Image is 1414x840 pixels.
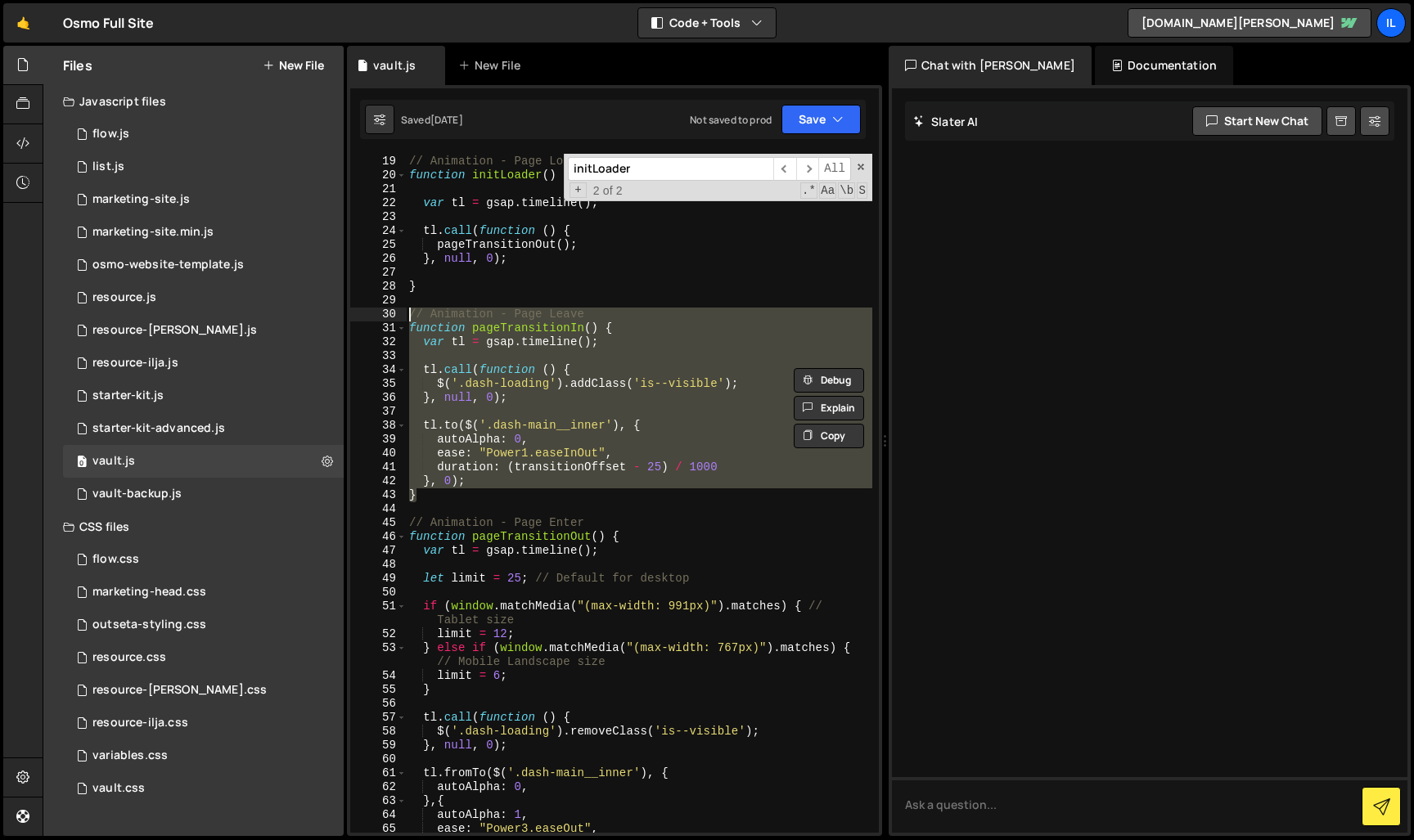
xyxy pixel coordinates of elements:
div: 46 [350,530,407,544]
div: 55 [350,683,407,697]
div: 22 [350,196,407,210]
div: flow.css [92,552,139,567]
div: vault.js [92,454,135,469]
div: 26 [350,252,407,266]
span: ​ [773,157,796,181]
div: 25 [350,238,407,252]
div: 61 [350,766,407,780]
div: resource-[PERSON_NAME].css [92,683,267,698]
span: Alt-Enter [818,157,851,181]
div: 35 [350,377,407,391]
div: 10598/27705.js [63,281,344,314]
div: 52 [350,627,407,641]
div: 60 [350,752,407,766]
div: 10598/27702.css [63,674,344,707]
div: vault.css [92,781,145,796]
a: 🤙 [3,3,43,43]
div: 51 [350,600,407,627]
div: 57 [350,711,407,725]
div: 29 [350,294,407,308]
div: 10598/27499.css [63,609,344,641]
div: flow.js [92,127,129,141]
h2: Slater AI [913,114,979,129]
div: starter-kit.js [92,389,164,403]
div: 50 [350,586,407,600]
span: ​ [796,157,819,181]
div: 41 [350,460,407,474]
div: 48 [350,558,407,572]
div: Not saved to prod [690,113,772,127]
div: marketing-head.css [92,585,206,600]
div: resource-ilja.css [92,716,188,730]
input: Search for [568,157,773,181]
div: 21 [350,182,407,196]
span: Whole Word Search [838,182,855,199]
div: marketing-site.min.js [92,225,214,240]
div: 27 [350,266,407,280]
div: 10598/27701.js [63,314,344,347]
div: 31 [350,321,407,335]
h2: Files [63,56,92,74]
span: RegExp Search [800,182,817,199]
span: Toggle Replace mode [570,182,587,198]
div: resource-[PERSON_NAME].js [92,323,257,338]
div: 10598/24130.js [63,445,344,478]
div: 10598/27344.js [63,118,344,150]
div: 24 [350,224,407,238]
div: 53 [350,641,407,669]
div: vault.js [373,57,416,74]
div: 28 [350,280,407,294]
div: 40 [350,447,407,460]
div: 49 [350,572,407,586]
button: Start new chat [1192,106,1322,136]
div: 19 [350,155,407,168]
a: Il [1376,8,1406,38]
div: osmo-website-template.js [92,258,244,272]
div: 10598/29018.js [63,249,344,281]
div: 10598/27703.css [63,707,344,739]
span: 0 [77,456,87,469]
div: 65 [350,822,407,836]
span: CaseSensitive Search [819,182,836,199]
div: 56 [350,697,407,711]
button: Save [781,105,861,134]
div: 10598/26158.js [63,150,344,183]
div: 62 [350,780,407,794]
div: Javascript files [43,85,344,118]
div: 42 [350,474,407,488]
div: 30 [350,308,407,321]
div: 63 [350,794,407,808]
a: [DOMAIN_NAME][PERSON_NAME] [1128,8,1371,38]
div: Osmo Full Site [63,13,154,33]
div: 58 [350,725,407,739]
div: 10598/28787.js [63,216,344,249]
div: 10598/25101.js [63,478,344,510]
div: resource.js [92,290,156,305]
div: 45 [350,516,407,530]
div: resource.css [92,650,166,665]
div: 38 [350,419,407,433]
div: Documentation [1095,46,1233,85]
div: 47 [350,544,407,558]
div: 32 [350,335,407,349]
div: 20 [350,168,407,182]
div: Saved [401,113,463,127]
div: 10598/27345.css [63,543,344,576]
div: starter-kit-advanced.js [92,421,225,436]
div: 36 [350,391,407,405]
div: 10598/27699.css [63,641,344,674]
div: 33 [350,349,407,363]
div: 54 [350,669,407,683]
div: 39 [350,433,407,447]
button: New File [263,59,324,72]
div: CSS files [43,510,344,543]
div: 23 [350,210,407,224]
div: outseta-styling.css [92,618,206,632]
div: 10598/44726.js [63,412,344,445]
div: vault-backup.js [92,487,182,501]
span: Search In Selection [857,182,867,199]
button: Code + Tools [638,8,776,38]
div: 10598/44660.js [63,380,344,412]
button: Copy [794,424,864,448]
button: Explain [794,396,864,420]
